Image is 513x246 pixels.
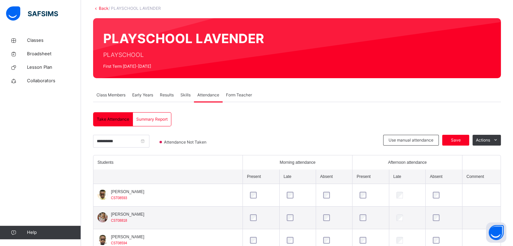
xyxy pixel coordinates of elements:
th: Present [243,170,279,184]
span: [PERSON_NAME] [111,211,144,217]
span: Actions [476,137,490,143]
span: CST08593 [111,196,127,200]
th: Present [352,170,389,184]
span: [PERSON_NAME] [111,189,144,195]
span: Afternoon attendance [388,159,427,165]
span: Lesson Plan [27,64,81,71]
span: Save [447,137,464,143]
th: Comment [462,170,501,184]
span: CST08594 [111,241,127,245]
th: Late [279,170,316,184]
span: Use manual attendance [389,137,433,143]
th: Late [389,170,425,184]
th: Absent [426,170,462,184]
span: Summary Report [136,116,168,122]
span: Take Attendance [97,116,129,122]
span: Collaborators [27,78,81,84]
span: Skills [180,92,191,98]
span: Form Teacher [226,92,252,98]
span: Attendance [197,92,219,98]
span: Class Members [96,92,125,98]
span: CST08818 [111,219,127,222]
span: / PLAYSCHOOL LAVENDER [109,6,161,11]
span: Results [160,92,174,98]
span: Morning attendance [280,159,315,165]
span: Attendance Not Taken [163,139,208,145]
span: Classes [27,37,81,44]
span: Early Years [132,92,153,98]
th: Students [93,155,243,170]
img: safsims [6,6,58,21]
button: Open asap [486,222,506,243]
span: [PERSON_NAME] [111,234,144,240]
span: Help [27,229,81,236]
a: Back [99,6,109,11]
th: Absent [316,170,352,184]
span: Broadsheet [27,51,81,57]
